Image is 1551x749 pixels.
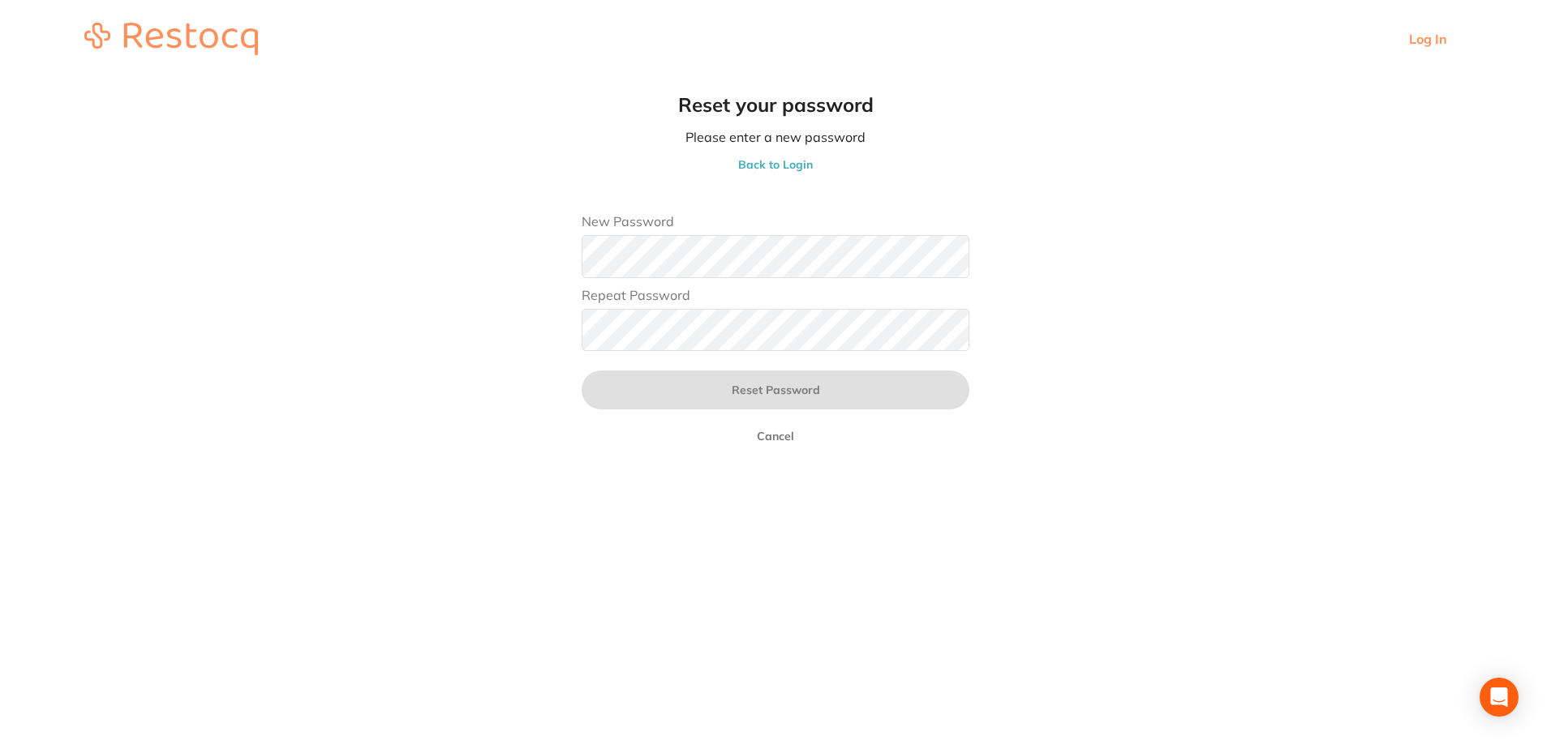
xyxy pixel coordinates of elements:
button: Reset Password [582,370,969,409]
label: New Password [582,214,969,229]
h2: Reset your password [678,94,874,117]
button: Back to Login [733,157,818,172]
p: Please enter a new password [685,130,866,144]
a: Log In [1409,32,1447,46]
span: Reset Password [732,383,820,397]
button: Cancel [752,429,799,443]
label: Repeat Password [582,288,969,302]
div: Open Intercom Messenger [1480,678,1519,717]
img: restocq_logo.svg [84,23,258,55]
